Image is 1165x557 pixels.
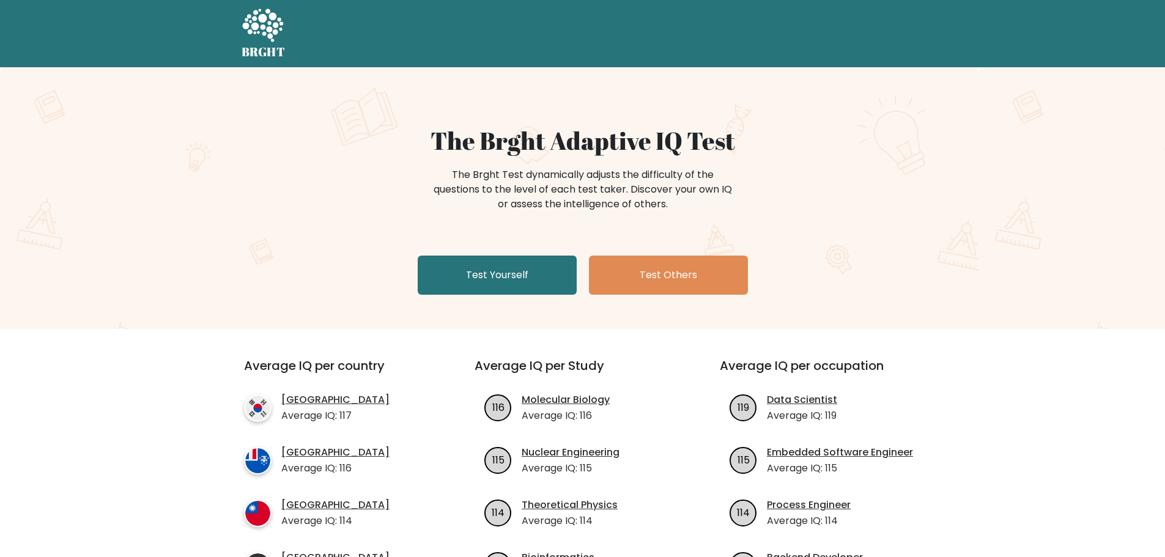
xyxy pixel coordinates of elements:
[244,447,272,474] img: country
[281,498,390,512] a: [GEOGRAPHIC_DATA]
[242,5,286,62] a: BRGHT
[492,505,505,519] text: 114
[281,408,390,423] p: Average IQ: 117
[244,358,431,388] h3: Average IQ per country
[281,445,390,460] a: [GEOGRAPHIC_DATA]
[767,461,913,476] p: Average IQ: 115
[492,400,505,414] text: 116
[522,445,619,460] a: Nuclear Engineering
[767,445,913,460] a: Embedded Software Engineer
[522,498,618,512] a: Theoretical Physics
[281,461,390,476] p: Average IQ: 116
[284,126,881,155] h1: The Brght Adaptive IQ Test
[430,168,736,212] div: The Brght Test dynamically adjusts the difficulty of the questions to the level of each test take...
[720,358,936,388] h3: Average IQ per occupation
[522,514,618,528] p: Average IQ: 114
[244,394,272,422] img: country
[281,393,390,407] a: [GEOGRAPHIC_DATA]
[589,256,748,295] a: Test Others
[475,358,690,388] h3: Average IQ per Study
[767,498,851,512] a: Process Engineer
[492,452,505,467] text: 115
[522,408,610,423] p: Average IQ: 116
[242,45,286,59] h5: BRGHT
[522,461,619,476] p: Average IQ: 115
[767,514,851,528] p: Average IQ: 114
[767,393,837,407] a: Data Scientist
[738,400,749,414] text: 119
[738,452,750,467] text: 115
[418,256,577,295] a: Test Yourself
[767,408,837,423] p: Average IQ: 119
[737,505,750,519] text: 114
[522,393,610,407] a: Molecular Biology
[244,500,272,527] img: country
[281,514,390,528] p: Average IQ: 114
